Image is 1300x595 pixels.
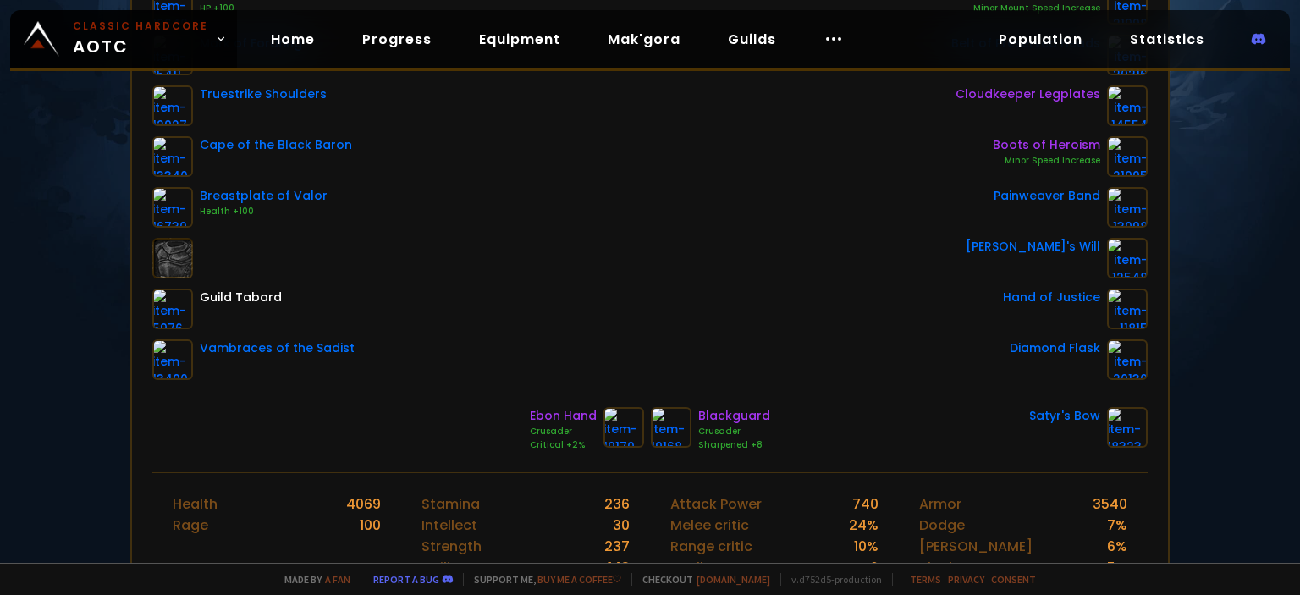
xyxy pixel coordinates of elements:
div: Boots of Heroism [993,136,1100,154]
div: Rage [173,515,208,536]
img: item-13098 [1107,187,1148,228]
span: Support me, [463,573,621,586]
div: Health [173,493,218,515]
a: Classic HardcoreAOTC [10,10,237,68]
div: Cape of the Black Baron [200,136,352,154]
span: Checkout [631,573,770,586]
div: Hand of Justice [1003,289,1100,306]
span: AOTC [73,19,208,59]
img: item-14554 [1107,85,1148,126]
div: Dodge [919,515,965,536]
a: [DOMAIN_NAME] [697,573,770,586]
a: Home [257,22,328,57]
div: 740 [852,493,879,515]
div: 5 % [1107,557,1127,578]
div: Blackguard [698,407,770,425]
div: Crusader [698,425,770,438]
div: Cloudkeeper Legplates [956,85,1100,103]
div: Minor Speed Increase [993,154,1100,168]
div: 30 [613,515,630,536]
img: item-5976 [152,289,193,329]
div: Block [919,557,956,578]
a: Equipment [465,22,574,57]
img: item-20130 [1107,339,1148,380]
div: Crusader [530,425,597,438]
img: item-18323 [1107,407,1148,448]
img: item-11815 [1107,289,1148,329]
a: Statistics [1116,22,1218,57]
a: Guilds [714,22,790,57]
div: Intellect [421,515,477,536]
img: item-13340 [152,136,193,177]
div: Health +100 [200,205,328,218]
img: item-12927 [152,85,193,126]
div: 100 [360,515,381,536]
a: Population [985,22,1096,57]
div: Diamond Flask [1010,339,1100,357]
div: Agility [421,557,464,578]
img: item-19170 [603,407,644,448]
div: 3540 [1093,493,1127,515]
a: Mak'gora [594,22,694,57]
div: Attack Power [670,493,762,515]
div: Critical +2% [530,438,597,452]
div: 4069 [346,493,381,515]
div: Breastplate of Valor [200,187,328,205]
div: Sharpened +8 [698,438,770,452]
div: Vambraces of the Sadist [200,339,355,357]
a: Buy me a coffee [537,573,621,586]
div: [PERSON_NAME]'s Will [966,238,1100,256]
img: item-16730 [152,187,193,228]
div: Minor Mount Speed Increase [967,2,1100,15]
img: item-12548 [1107,238,1148,278]
img: item-21995 [1107,136,1148,177]
a: Privacy [948,573,984,586]
div: Truestrike Shoulders [200,85,327,103]
span: v. d752d5 - production [780,573,882,586]
div: Guild Tabard [200,289,282,306]
div: Range critic [670,536,752,557]
small: Classic Hardcore [73,19,208,34]
div: Stamina [421,493,480,515]
div: HP +100 [200,2,292,15]
a: Terms [910,573,941,586]
div: 10 % [854,536,879,557]
div: Ebon Hand [530,407,597,425]
div: 6 % [1107,536,1127,557]
div: Strength [421,536,482,557]
img: item-13400 [152,339,193,380]
div: 143 [608,557,630,578]
div: Armor [919,493,961,515]
a: a fan [325,573,350,586]
div: [PERSON_NAME] [919,536,1033,557]
a: Progress [349,22,445,57]
a: Report a bug [373,573,439,586]
div: 236 [604,493,630,515]
div: Spell Power [670,557,748,578]
div: 237 [604,536,630,557]
div: 24 % [849,515,879,536]
div: Melee critic [670,515,749,536]
div: Painweaver Band [994,187,1100,205]
span: Made by [274,573,350,586]
div: Satyr's Bow [1029,407,1100,425]
a: Consent [991,573,1036,586]
img: item-19168 [651,407,691,448]
div: 7 % [1107,515,1127,536]
div: 0 [870,557,879,578]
